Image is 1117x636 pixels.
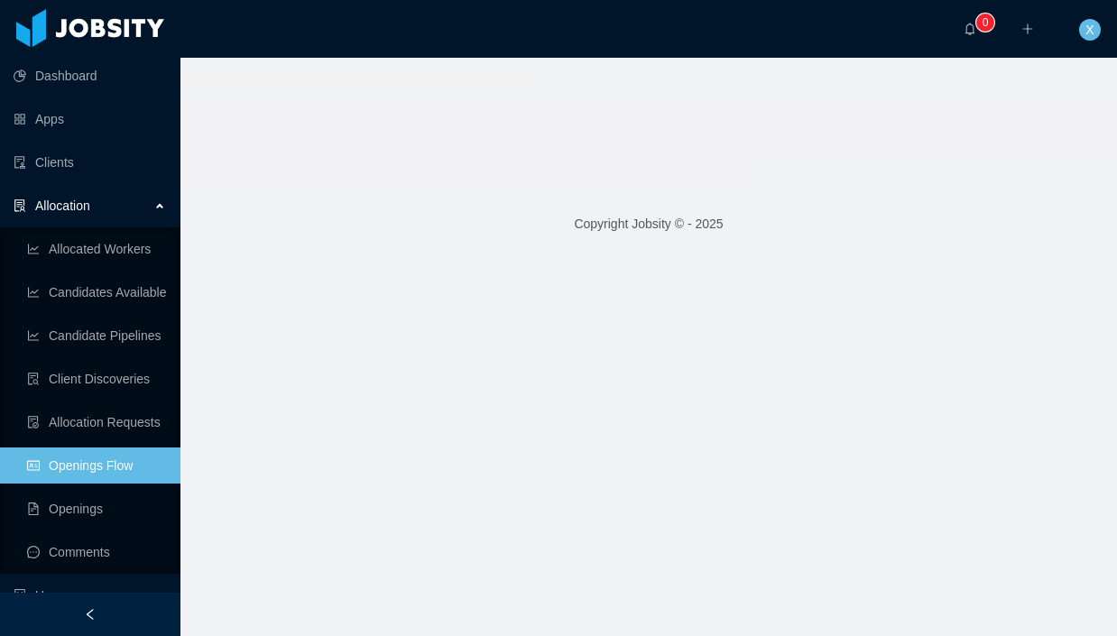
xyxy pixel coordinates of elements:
[14,577,166,613] a: icon: robotUsers
[27,231,166,267] a: icon: line-chartAllocated Workers
[14,101,166,137] a: icon: appstoreApps
[180,193,1117,255] footer: Copyright Jobsity © - 2025
[14,58,166,94] a: icon: pie-chartDashboard
[27,404,166,440] a: icon: file-doneAllocation Requests
[27,491,166,527] a: icon: file-textOpenings
[27,447,166,484] a: icon: idcardOpenings Flow
[1085,19,1094,41] span: X
[1021,23,1034,35] i: icon: plus
[976,14,994,32] sup: 0
[14,144,166,180] a: icon: auditClients
[27,274,166,310] a: icon: line-chartCandidates Available
[14,199,26,212] i: icon: solution
[27,318,166,354] a: icon: line-chartCandidate Pipelines
[27,361,166,397] a: icon: file-searchClient Discoveries
[964,23,976,35] i: icon: bell
[27,534,166,570] a: icon: messageComments
[35,198,90,213] span: Allocation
